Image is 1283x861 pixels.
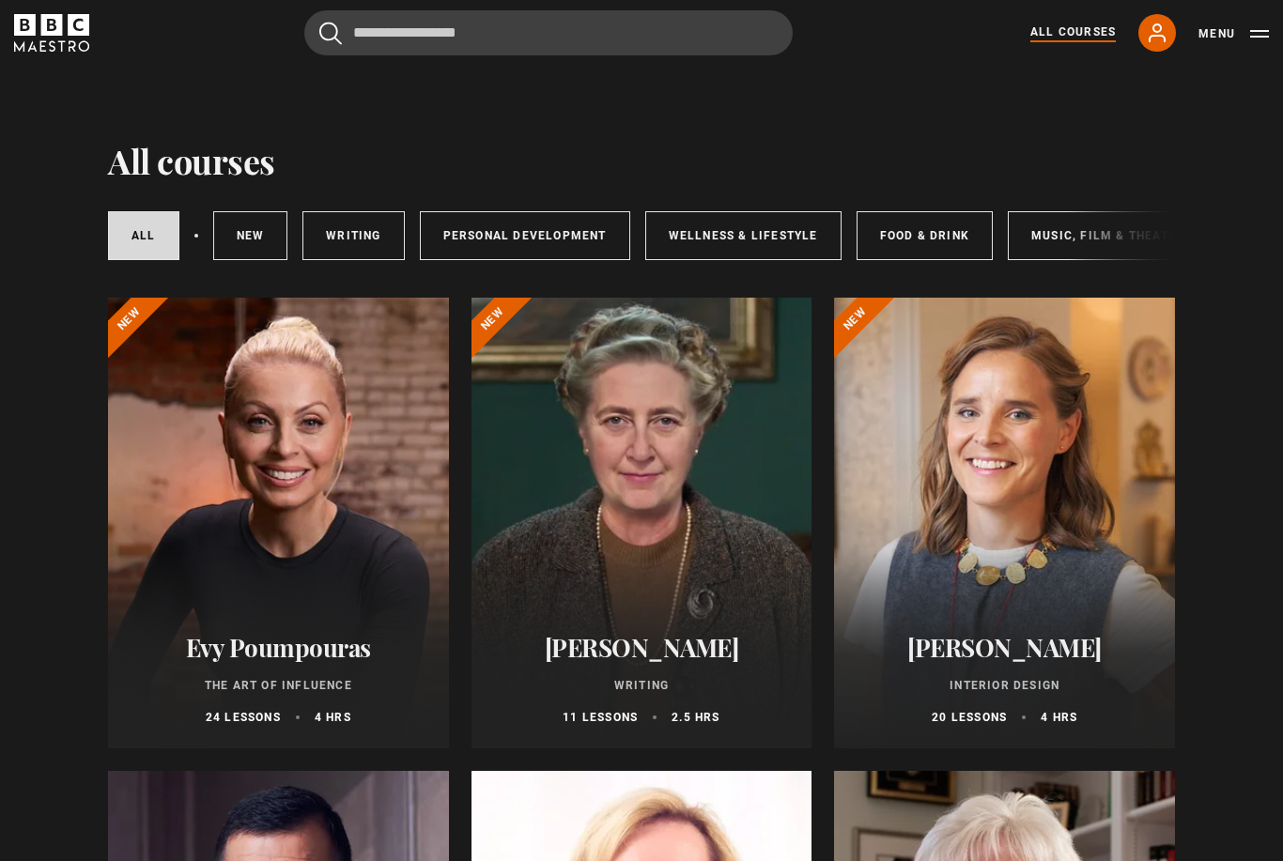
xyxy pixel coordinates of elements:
p: Writing [494,677,790,694]
p: 2.5 hrs [672,709,719,726]
p: Interior Design [857,677,1152,694]
button: Toggle navigation [1198,24,1269,43]
button: Submit the search query [319,22,342,45]
a: All Courses [1030,23,1116,42]
input: Search [304,10,793,55]
a: Evy Poumpouras The Art of Influence 24 lessons 4 hrs New [108,298,449,748]
a: Writing [302,211,404,260]
a: [PERSON_NAME] Writing 11 lessons 2.5 hrs New [471,298,812,748]
svg: BBC Maestro [14,14,89,52]
p: 4 hrs [1041,709,1077,726]
h2: Evy Poumpouras [131,633,426,662]
a: Wellness & Lifestyle [645,211,842,260]
a: Personal Development [420,211,630,260]
a: [PERSON_NAME] Interior Design 20 lessons 4 hrs New [834,298,1175,748]
a: Food & Drink [857,211,993,260]
h2: [PERSON_NAME] [494,633,790,662]
a: Music, Film & Theatre [1008,211,1208,260]
h2: [PERSON_NAME] [857,633,1152,662]
a: New [213,211,288,260]
p: 4 hrs [315,709,351,726]
p: The Art of Influence [131,677,426,694]
p: 11 lessons [563,709,638,726]
p: 24 lessons [206,709,281,726]
h1: All courses [108,141,275,180]
p: 20 lessons [932,709,1007,726]
a: All [108,211,179,260]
